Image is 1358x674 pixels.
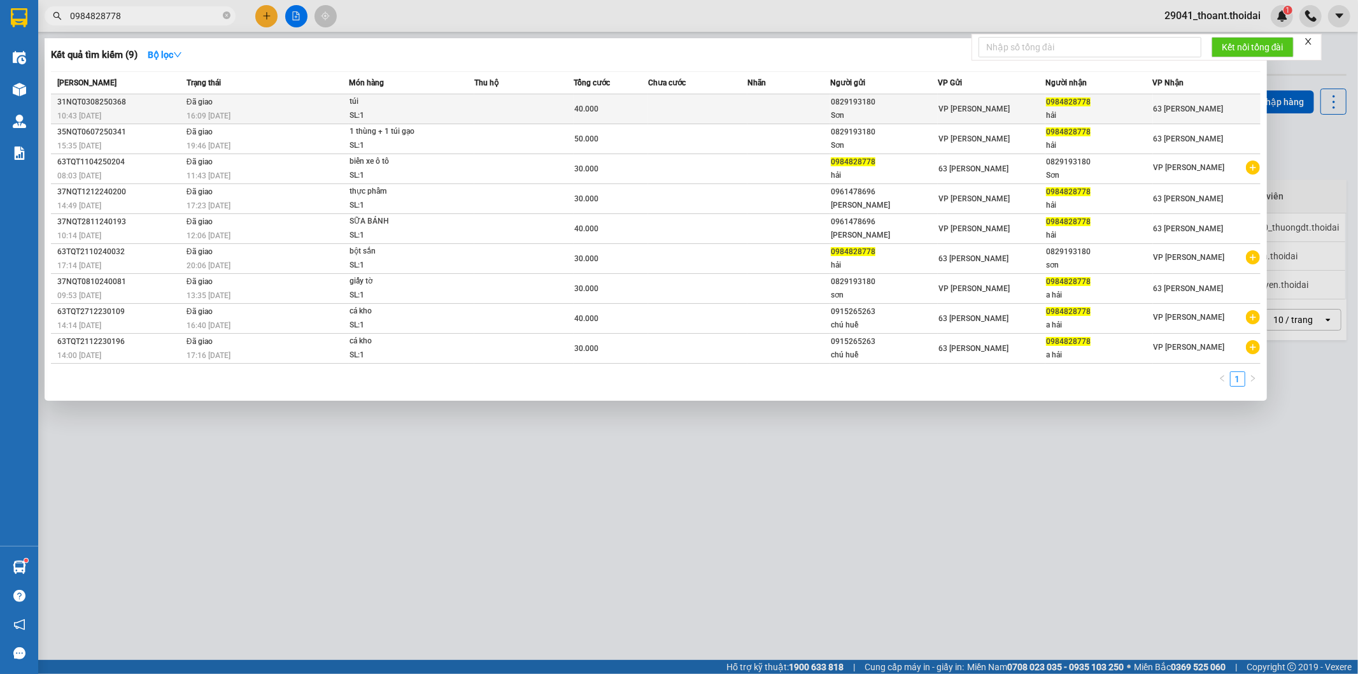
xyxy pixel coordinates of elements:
img: warehouse-icon [13,115,26,128]
span: VP [PERSON_NAME] [1154,343,1225,352]
div: 0961478696 [831,215,937,229]
span: 63 [PERSON_NAME] [938,164,1008,173]
div: 63TQT2112230196 [57,335,183,348]
span: 63 [PERSON_NAME] [938,344,1008,353]
span: 0984828778 [1046,187,1091,196]
span: 14:00 [DATE] [57,351,101,360]
span: question-circle [13,590,25,602]
span: down [173,50,182,59]
span: 30.000 [574,194,598,203]
span: VP [PERSON_NAME] [938,104,1010,113]
span: plus-circle [1246,310,1260,324]
span: 10:14 [DATE] [57,231,101,240]
div: túi [350,95,445,109]
div: 63TQT2110240032 [57,245,183,259]
span: Đã giao [187,127,213,136]
sup: 1 [24,559,28,563]
div: cá kho [350,305,445,319]
div: Sơn [831,139,937,152]
span: 08:03 [DATE] [57,171,101,180]
div: 1 thùng + 1 túi gạo [350,125,445,139]
span: Kết nối tổng đài [1222,40,1284,54]
span: right [1249,375,1257,382]
div: 35NQT0607250341 [57,125,183,139]
span: VP [PERSON_NAME] [938,224,1010,233]
span: 30.000 [574,254,598,263]
span: VP Nhận [1153,78,1184,87]
span: 12:06 [DATE] [187,231,230,240]
span: 63 [PERSON_NAME] [1154,104,1224,113]
span: 30.000 [574,284,598,293]
div: cá kho [350,334,445,348]
span: VP [PERSON_NAME] [938,194,1010,203]
span: 40.000 [574,104,598,113]
span: notification [13,619,25,631]
span: 16:09 [DATE] [187,111,230,120]
li: 1 [1230,371,1245,387]
div: Sơn [831,109,937,122]
span: plus-circle [1246,340,1260,354]
div: hải [1046,199,1152,212]
div: biển xe ô tô [350,155,445,169]
span: 14:49 [DATE] [57,201,101,210]
span: Tổng cước [574,78,610,87]
div: 0829193180 [831,96,937,109]
a: 1 [1231,372,1245,386]
img: logo-vxr [11,8,27,27]
div: 0961478696 [831,185,937,199]
span: VP [PERSON_NAME] [938,134,1010,143]
span: Đã giao [187,307,213,316]
div: SỮA BÁNH [350,215,445,229]
div: SL: 1 [350,139,445,153]
span: close [1304,37,1313,46]
div: 0915265263 [831,305,937,319]
span: 0984828778 [1046,127,1091,136]
span: 63 [PERSON_NAME] [1154,134,1224,143]
button: left [1215,371,1230,387]
span: 30.000 [574,344,598,353]
span: Đã giao [187,187,213,196]
span: 0984828778 [1046,277,1091,286]
img: warehouse-icon [13,561,26,574]
div: 63TQT1104250204 [57,155,183,169]
div: sơn [831,289,937,302]
button: right [1245,371,1261,387]
button: Kết nối tổng đài [1212,37,1294,57]
span: [PERSON_NAME] [57,78,117,87]
div: hải [1046,109,1152,122]
span: 10:43 [DATE] [57,111,101,120]
span: Đã giao [187,97,213,106]
div: SL: 1 [350,319,445,333]
span: VP [PERSON_NAME] [1154,313,1225,322]
img: warehouse-icon [13,83,26,96]
span: search [53,11,62,20]
div: a hải [1046,319,1152,332]
span: 17:23 [DATE] [187,201,230,210]
input: Nhập số tổng đài [979,37,1201,57]
span: 40.000 [574,224,598,233]
strong: Bộ lọc [148,50,182,60]
div: a hải [1046,289,1152,302]
span: Trạng thái [187,78,221,87]
span: 63 [PERSON_NAME] [1154,224,1224,233]
div: [PERSON_NAME] [831,199,937,212]
button: Bộ lọcdown [138,45,192,65]
span: message [13,647,25,659]
span: VP Gửi [938,78,962,87]
div: 0829193180 [831,275,937,289]
span: plus-circle [1246,161,1260,175]
span: Nhãn [747,78,766,87]
h3: Kết quả tìm kiếm ( 9 ) [51,48,138,62]
div: SL: 1 [350,199,445,213]
span: VP [PERSON_NAME] [1154,253,1225,262]
div: Sơn [1046,169,1152,182]
span: 0984828778 [1046,307,1091,316]
div: 0829193180 [1046,155,1152,169]
div: sơn [1046,259,1152,272]
div: SL: 1 [350,229,445,243]
div: 0829193180 [831,125,937,139]
span: Món hàng [349,78,384,87]
div: 37NQT1212240200 [57,185,183,199]
li: Next Page [1245,371,1261,387]
img: solution-icon [13,147,26,160]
